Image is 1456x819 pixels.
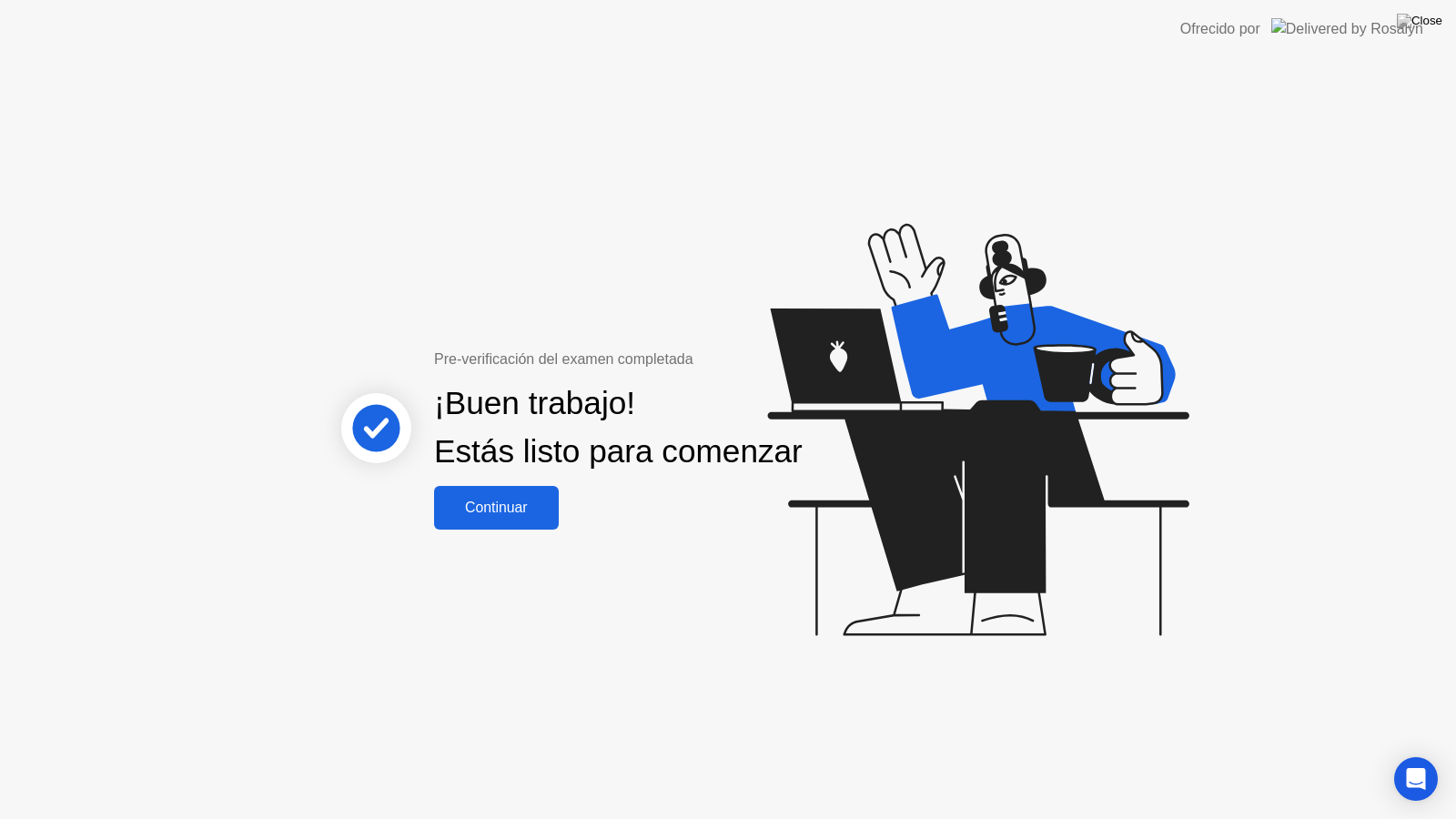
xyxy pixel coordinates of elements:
[434,379,803,476] div: ¡Buen trabajo! Estás listo para comenzar
[1271,18,1423,39] img: Delivered by Rosalyn
[434,349,810,370] div: Pre-verificación del examen completada
[440,500,553,516] div: Continuar
[434,486,559,530] button: Continuar
[1180,18,1260,40] div: Ofrecido por
[1394,757,1438,801] div: Open Intercom Messenger
[1397,14,1442,28] img: Close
